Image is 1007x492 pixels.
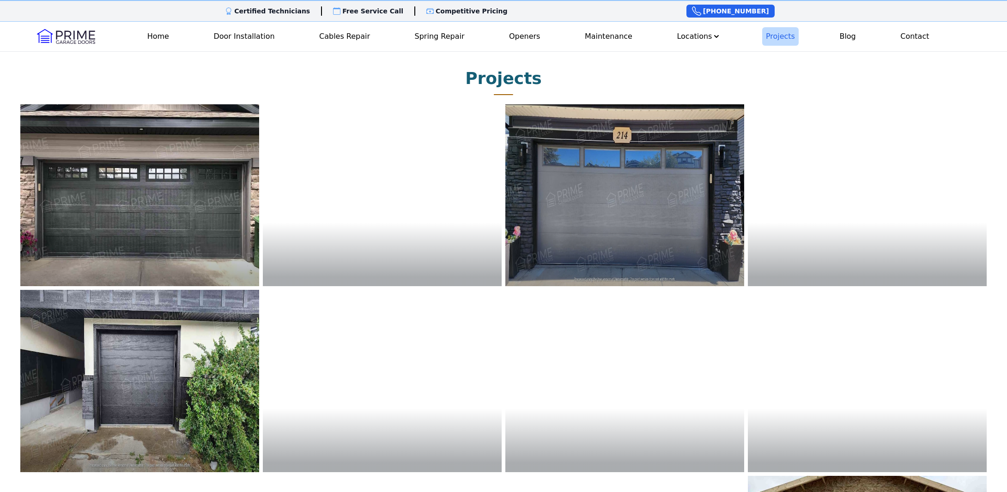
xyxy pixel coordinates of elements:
a: [PHONE_NUMBER] [686,5,775,18]
img: Prime garage doors repair and installation [263,290,432,472]
a: Home [144,27,173,46]
img: Prime garage doors repair and installation [263,104,502,286]
button: Locations [673,27,725,46]
p: Certified Technicians [234,6,310,16]
img: Prime garage doors repair and installation [748,290,914,472]
img: Prime garage doors repair and installation [20,104,259,286]
p: Free Service Call [342,6,403,16]
img: Prime garage doors repair and installation [505,290,744,472]
h2: Projects [465,69,542,88]
a: Blog [836,27,859,46]
img: Logo [37,29,95,44]
a: Projects [762,27,799,46]
a: Door Installation [210,27,278,46]
img: Prime garage doors repair and installation [505,104,744,286]
a: Openers [505,27,544,46]
a: Maintenance [581,27,636,46]
a: Spring Repair [411,27,468,46]
a: Contact [897,27,933,46]
img: Prime garage doors repair and installation [20,290,259,472]
p: Competitive Pricing [436,6,508,16]
a: Cables Repair [315,27,374,46]
img: Prime garage doors repair and installation [748,104,987,286]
